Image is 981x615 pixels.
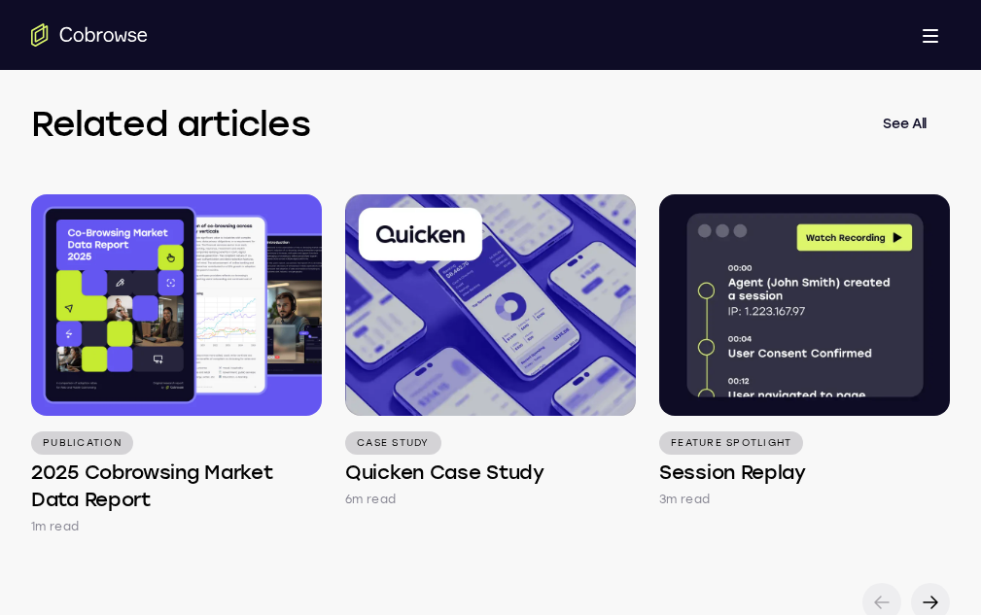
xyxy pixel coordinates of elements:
h4: 2025 Cobrowsing Market Data Report [31,459,322,513]
a: See All [859,101,950,148]
h4: Session Replay [659,459,806,486]
a: Feature Spotlight Session Replay 3m read [659,194,950,509]
p: 3m read [659,490,710,509]
h4: Quicken Case Study [345,459,544,486]
p: Feature Spotlight [659,431,803,455]
img: Session Replay [659,194,950,416]
p: Case Study [345,431,441,455]
a: Go to the home page [31,23,148,47]
p: Publication [31,431,133,455]
img: Quicken Case Study [345,194,636,416]
p: 1m read [31,517,79,536]
img: 2025 Cobrowsing Market Data Report [31,194,322,416]
p: 6m read [345,490,396,509]
a: Publication 2025 Cobrowsing Market Data Report 1m read [31,194,322,536]
h3: Related articles [31,101,859,148]
a: Case Study Quicken Case Study 6m read [345,194,636,509]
